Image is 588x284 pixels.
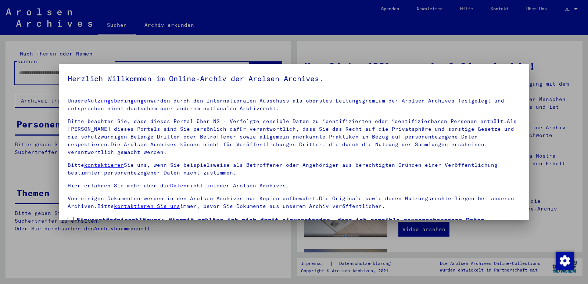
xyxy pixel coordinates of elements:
[68,195,520,210] p: Von einigen Dokumenten werden in den Arolsen Archives nur Kopien aufbewahrt.Die Originale sowie d...
[556,252,574,270] img: Zustimmung ändern
[114,203,180,209] a: kontaktieren Sie uns
[68,73,520,85] h5: Herzlich Willkommen im Online-Archiv der Arolsen Archives.
[170,182,220,189] a: Datenrichtlinie
[87,97,150,104] a: Nutzungsbedingungen
[68,161,520,177] p: Bitte Sie uns, wenn Sie beispielsweise als Betroffener oder Angehöriger aus berechtigten Gründen ...
[68,97,520,112] p: Unsere wurden durch den Internationalen Ausschuss als oberstes Leitungsgremium der Arolsen Archiv...
[76,215,520,251] span: Einverständniserklärung: Hiermit erkläre ich mich damit einverstanden, dass ich sensible personen...
[68,182,520,190] p: Hier erfahren Sie mehr über die der Arolsen Archives.
[84,162,124,168] a: kontaktieren
[68,118,520,156] p: Bitte beachten Sie, dass dieses Portal über NS - Verfolgte sensible Daten zu identifizierten oder...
